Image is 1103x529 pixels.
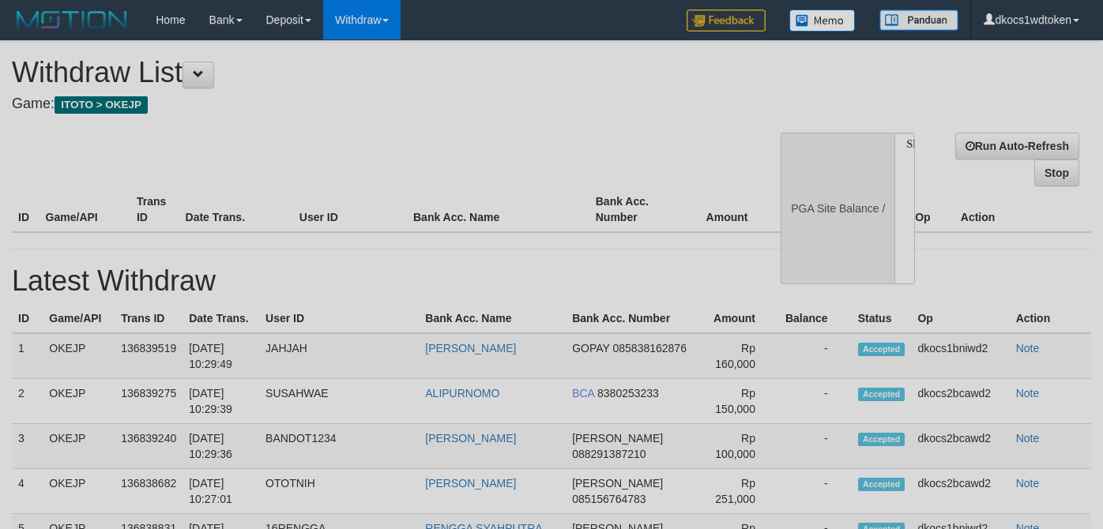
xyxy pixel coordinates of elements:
th: Amount [680,187,771,232]
th: Amount [694,304,779,333]
span: Accepted [858,343,905,356]
th: User ID [259,304,419,333]
th: ID [12,187,40,232]
span: BCA [572,387,594,400]
td: Rp 150,000 [694,379,779,424]
span: [PERSON_NAME] [572,432,663,445]
a: [PERSON_NAME] [425,342,516,355]
span: GOPAY [572,342,609,355]
div: PGA Site Balance / [781,133,894,284]
td: 4 [12,469,43,514]
td: - [779,469,852,514]
td: 136838682 [115,469,183,514]
th: Action [954,187,1091,232]
td: OKEJP [43,333,115,379]
a: Note [1016,477,1040,490]
td: 3 [12,424,43,469]
span: ITOTO > OKEJP [55,96,148,114]
h1: Latest Withdraw [12,265,1091,297]
td: Rp 251,000 [694,469,779,514]
td: JAHJAH [259,333,419,379]
td: [DATE] 10:29:36 [183,424,259,469]
td: BANDOT1234 [259,424,419,469]
td: Rp 100,000 [694,424,779,469]
td: Rp 160,000 [694,333,779,379]
td: 136839519 [115,333,183,379]
td: dkocs2bcawd2 [911,379,1009,424]
td: OKEJP [43,424,115,469]
span: [PERSON_NAME] [572,477,663,490]
th: Action [1010,304,1091,333]
img: panduan.png [879,9,958,31]
th: Op [911,304,1009,333]
th: Date Trans. [183,304,259,333]
img: Feedback.jpg [687,9,766,32]
a: [PERSON_NAME] [425,477,516,490]
th: Bank Acc. Number [566,304,694,333]
a: Note [1016,342,1040,355]
th: Bank Acc. Name [407,187,589,232]
h1: Withdraw List [12,57,720,88]
span: Accepted [858,478,905,491]
td: OKEJP [43,469,115,514]
td: dkocs2bcawd2 [911,469,1009,514]
td: OTOTNIH [259,469,419,514]
td: [DATE] 10:29:49 [183,333,259,379]
td: OKEJP [43,379,115,424]
img: Button%20Memo.svg [789,9,856,32]
td: [DATE] 10:29:39 [183,379,259,424]
td: 1 [12,333,43,379]
th: User ID [293,187,407,232]
th: Trans ID [115,304,183,333]
img: MOTION_logo.png [12,8,132,32]
th: Op [909,187,954,232]
th: Trans ID [130,187,179,232]
th: Balance [772,187,856,232]
td: dkocs2bcawd2 [911,424,1009,469]
td: [DATE] 10:27:01 [183,469,259,514]
a: [PERSON_NAME] [425,432,516,445]
span: Accepted [858,388,905,401]
td: dkocs1bniwd2 [911,333,1009,379]
a: Stop [1034,159,1079,186]
th: Date Trans. [179,187,293,232]
span: 085838162876 [612,342,686,355]
a: Run Auto-Refresh [955,133,1079,159]
th: Game/API [43,304,115,333]
span: 088291387210 [572,448,646,460]
a: Note [1016,432,1040,445]
td: - [779,333,852,379]
th: Status [852,304,912,333]
h4: Game: [12,96,720,112]
th: Game/API [40,187,130,232]
td: - [779,379,852,424]
th: ID [12,304,43,333]
a: Note [1016,387,1040,400]
span: 8380253233 [597,387,659,400]
th: Bank Acc. Number [589,187,680,232]
th: Bank Acc. Name [419,304,566,333]
td: 136839240 [115,424,183,469]
td: SUSAHWAE [259,379,419,424]
a: ALIPURNOMO [425,387,499,400]
th: Balance [779,304,852,333]
td: 136839275 [115,379,183,424]
span: 085156764783 [572,493,646,505]
span: Accepted [858,433,905,446]
td: 2 [12,379,43,424]
td: - [779,424,852,469]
